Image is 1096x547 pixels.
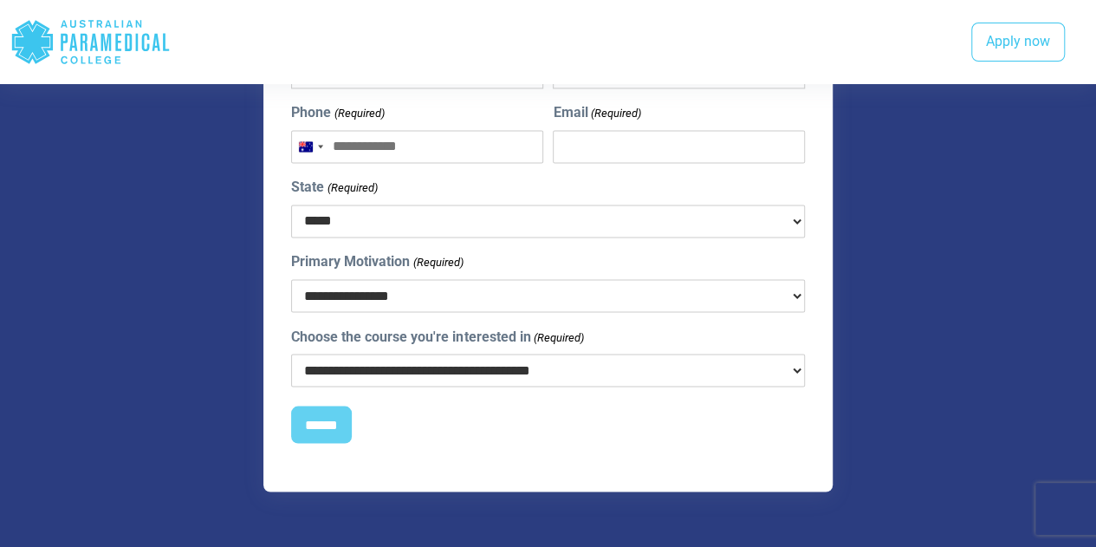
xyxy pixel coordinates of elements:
[291,102,384,123] label: Phone
[292,131,328,162] button: Selected country
[291,251,463,272] label: Primary Motivation
[10,14,171,70] div: Australian Paramedical College
[291,326,583,347] label: Choose the course you're interested in
[532,329,584,346] span: (Required)
[553,102,640,123] label: Email
[589,105,641,122] span: (Required)
[333,105,385,122] span: (Required)
[412,254,464,271] span: (Required)
[291,177,377,198] label: State
[971,23,1065,62] a: Apply now
[326,179,378,197] span: (Required)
